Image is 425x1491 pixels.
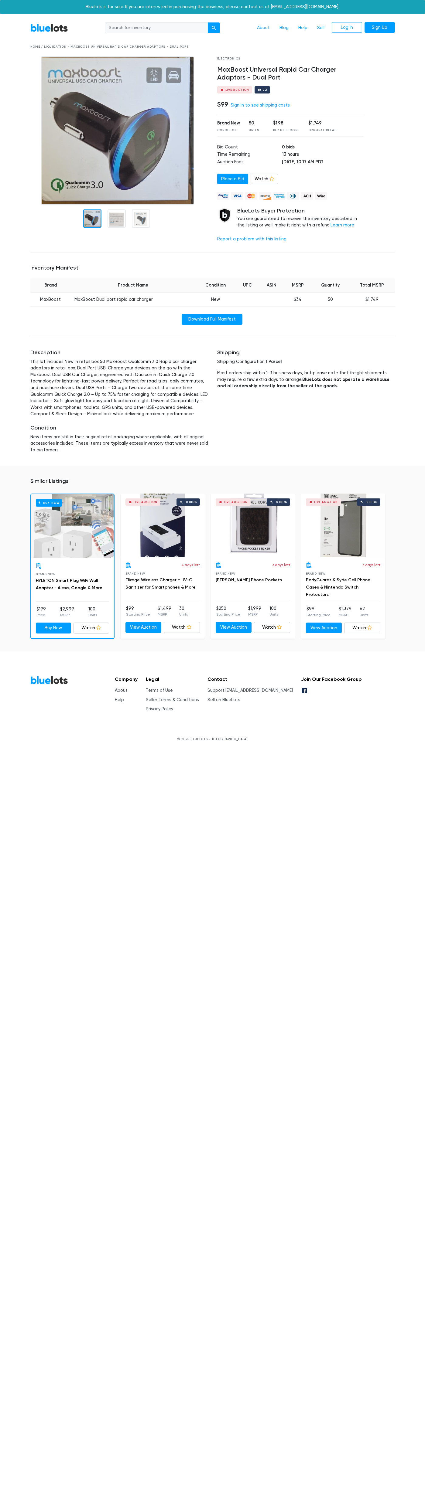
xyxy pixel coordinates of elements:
[237,208,364,214] h5: BlueLots Buyer Protection
[282,159,364,166] td: [DATE] 10:17 AM PDT
[115,697,124,702] a: Help
[126,605,150,617] li: $99
[224,501,248,504] div: Live Auction
[315,192,327,200] img: wire-908396882fe19aaaffefbd8e17b12f2f29708bd78693273c0e28e3a24408487f.png
[207,676,293,682] h5: Contact
[217,358,395,365] p: Shipping Configuration:
[30,349,208,356] h5: Description
[30,478,395,485] h5: Similar Listings
[30,425,208,431] h5: Condition
[339,612,351,618] p: MSRP
[30,23,68,32] a: BlueLots
[236,278,259,292] th: UPC
[121,494,205,557] a: Live Auction 0 bids
[195,292,235,307] td: New
[217,128,240,133] div: Condition
[301,192,313,200] img: ach-b7992fed28a4f97f893c574229be66187b9afb3f1a8d16a4691d3d3140a8ab00.png
[30,434,208,453] p: New items are still in their original retail packaging where applicable, with all original access...
[134,501,158,504] div: Live Auction
[332,22,362,33] a: Log In
[30,45,395,49] div: Home / Liquidation / MaxBoost Universal Rapid Car Charger Adaptors - Dual Port
[301,676,362,682] h5: Join Our Facebook Group
[344,623,380,633] a: Watch
[275,22,293,34] a: Blog
[217,120,240,127] div: Brand New
[360,606,368,618] li: 62
[71,292,195,307] td: MaxBoost Dual port rapid car charger
[282,144,364,151] td: 0 bids
[158,605,171,617] li: $1,499
[36,623,71,633] a: Buy Now
[217,174,248,185] a: Place a Bid
[249,120,264,127] div: 50
[115,688,128,693] a: About
[273,128,299,133] div: Per Unit Cost
[30,292,71,307] td: MaxBoost
[231,192,243,200] img: visa-79caf175f036a155110d1892330093d4c38f53c55c9ec9e2c3a54a56571784bb.png
[164,622,200,633] a: Watch
[115,676,138,682] h5: Company
[349,292,395,307] td: $1,749
[146,697,199,702] a: Seller Terms & Conditions
[225,88,249,91] div: Live Auction
[36,578,102,590] a: HYLETON Smart Plug WiFi Wall Adaptor - Alexa, Google & More
[125,572,145,575] span: Brand New
[217,100,228,108] h4: $99
[217,151,282,159] td: Time Remaining
[217,144,282,151] td: Bid Count
[306,572,326,575] span: Brand New
[30,358,208,417] p: This lot includes New in retail box 50 MaxBoost Qualcomm 3.0 Rapid car charger adaptors in retail...
[269,612,278,617] p: Units
[248,612,261,617] p: MSRP
[365,22,395,33] a: Sign Up
[312,278,349,292] th: Quantity
[307,606,331,618] li: $99
[88,606,97,618] li: 100
[30,676,68,684] a: BlueLots
[36,572,56,576] span: Brand New
[360,612,368,618] p: Units
[36,612,46,618] p: Price
[259,278,284,292] th: ASIN
[306,623,342,633] a: View Auction
[284,292,312,307] td: $34
[269,605,278,617] li: 100
[60,606,74,618] li: $2,999
[217,159,282,166] td: Auction Ends
[216,622,252,633] a: View Auction
[211,494,295,557] a: Live Auction 0 bids
[225,688,293,693] a: [EMAIL_ADDRESS][DOMAIN_NAME]
[362,562,380,568] p: 3 days left
[146,706,173,712] a: Privacy Policy
[308,128,338,133] div: Original Retail
[207,697,240,702] a: Sell on BlueLots
[217,208,232,223] img: buyer_protection_shield-3b65640a83011c7d3ede35a8e5a80bfdfaa6a97447f0071c1475b91a4b0b3d01.png
[207,687,293,694] li: Support:
[216,577,282,582] a: [PERSON_NAME] Phone Pockets
[249,128,264,133] div: Units
[273,192,285,200] img: american_express-ae2a9f97a040b4b41f6397f7637041a5861d5f99d0716c09922aba4e24c8547d.png
[252,22,275,34] a: About
[231,103,290,108] a: Sign in to see shipping costs
[263,88,267,91] div: 72
[179,605,188,617] li: 30
[217,377,389,389] strong: BlueLots does not operate a warehouse and all orders ship directly from the seller of the goods.
[125,622,162,633] a: View Auction
[216,605,240,617] li: $250
[266,359,282,364] span: 1 Parcel
[251,174,278,185] a: Watch
[293,22,312,34] a: Help
[216,612,240,617] p: Starting Price
[30,265,395,271] h5: Inventory Manifest
[217,66,364,82] h4: MaxBoost Universal Rapid Car Charger Adaptors - Dual Port
[125,577,196,590] a: Elixage Wireless Charger + UV-C Sanitizer for Smartphones & More
[282,151,364,159] td: 13 hours
[273,120,299,127] div: $1.98
[146,676,199,682] h5: Legal
[331,222,354,228] a: Learn more
[272,562,290,568] p: 3 days left
[217,370,395,389] p: Most orders ship within 1-3 business days, but please note that freight shipments may require a f...
[259,192,271,200] img: discover-82be18ecfda2d062aad2762c1ca80e2d36a4073d45c9e0ffae68cd515fbd3d32.png
[181,562,200,568] p: 4 days left
[182,314,242,325] a: Download Full Manifest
